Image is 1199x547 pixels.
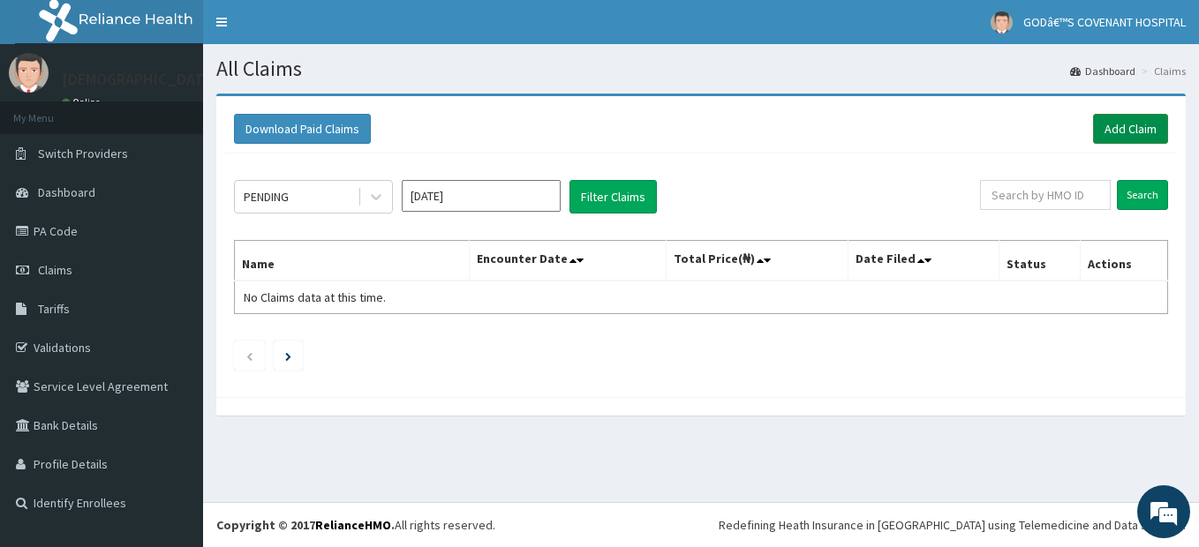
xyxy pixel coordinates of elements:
[235,241,470,281] th: Name
[1137,64,1186,79] li: Claims
[999,241,1080,281] th: Status
[244,289,386,305] span: No Claims data at this time.
[1093,114,1168,144] a: Add Claim
[1117,180,1168,210] input: Search
[38,146,128,161] span: Switch Providers
[234,114,371,144] button: Download Paid Claims
[666,241,848,281] th: Total Price(₦)
[203,502,1199,547] footer: All rights reserved.
[848,241,999,281] th: Date Filed
[245,348,253,363] a: Previous page
[470,241,667,281] th: Encounter Date
[1080,241,1167,281] th: Actions
[62,71,381,87] p: [DEMOGRAPHIC_DATA]’S [GEOGRAPHIC_DATA]
[719,516,1186,534] div: Redefining Heath Insurance in [GEOGRAPHIC_DATA] using Telemedicine and Data Science!
[216,517,395,533] strong: Copyright © 2017 .
[38,184,95,200] span: Dashboard
[216,57,1186,80] h1: All Claims
[980,180,1111,210] input: Search by HMO ID
[244,188,289,206] div: PENDING
[1070,64,1135,79] a: Dashboard
[9,53,49,93] img: User Image
[285,348,291,363] a: Next page
[38,301,70,317] span: Tariffs
[62,96,104,109] a: Online
[569,180,657,214] button: Filter Claims
[402,180,561,212] input: Select Month and Year
[315,517,391,533] a: RelianceHMO
[1023,14,1186,30] span: GODâ€™S COVENANT HOSPITAL
[991,11,1013,34] img: User Image
[38,262,72,278] span: Claims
